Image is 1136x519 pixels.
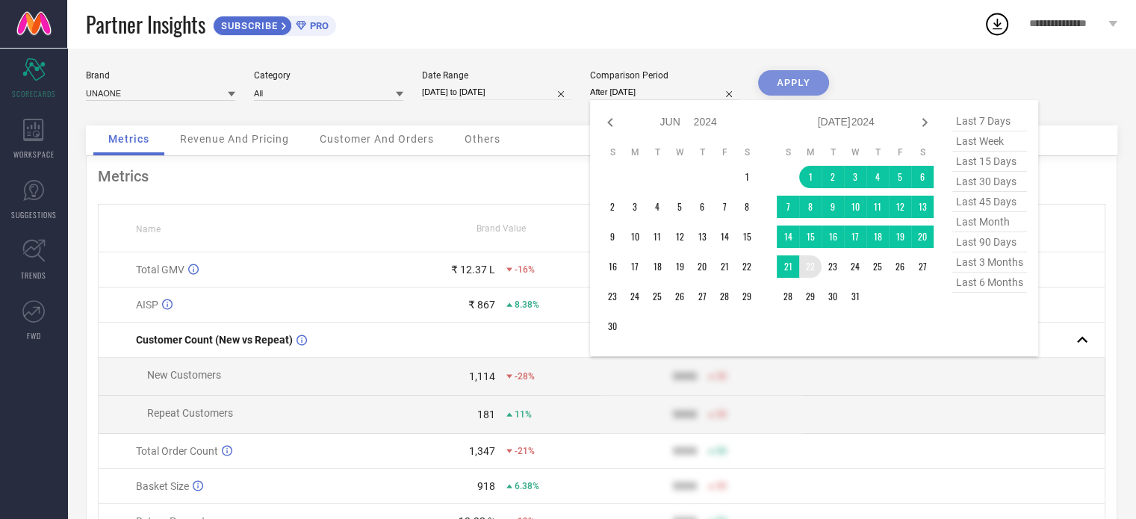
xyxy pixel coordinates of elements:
[952,252,1027,273] span: last 3 months
[736,146,758,158] th: Saturday
[147,407,233,419] span: Repeat Customers
[799,285,822,308] td: Mon Jul 29 2024
[822,196,844,218] td: Tue Jul 09 2024
[422,70,571,81] div: Date Range
[691,146,713,158] th: Thursday
[889,146,911,158] th: Friday
[716,371,727,382] span: 50
[136,480,189,492] span: Basket Size
[477,408,495,420] div: 181
[716,446,727,456] span: 50
[691,285,713,308] td: Thu Jun 27 2024
[822,285,844,308] td: Tue Jul 30 2024
[469,370,495,382] div: 1,114
[866,226,889,248] td: Thu Jul 18 2024
[477,480,495,492] div: 918
[213,12,336,36] a: SUBSCRIBEPRO
[911,166,934,188] td: Sat Jul 06 2024
[673,480,697,492] div: 9999
[691,226,713,248] td: Thu Jun 13 2024
[668,285,691,308] td: Wed Jun 26 2024
[911,255,934,278] td: Sat Jul 27 2024
[911,226,934,248] td: Sat Jul 20 2024
[214,20,282,31] span: SUBSCRIBE
[844,166,866,188] td: Wed Jul 03 2024
[799,166,822,188] td: Mon Jul 01 2024
[21,270,46,281] span: TRENDS
[468,299,495,311] div: ₹ 867
[136,224,161,234] span: Name
[736,285,758,308] td: Sat Jun 29 2024
[136,445,218,457] span: Total Order Count
[844,196,866,218] td: Wed Jul 10 2024
[624,255,646,278] td: Mon Jun 17 2024
[624,285,646,308] td: Mon Jun 24 2024
[716,481,727,491] span: 50
[713,146,736,158] th: Friday
[799,196,822,218] td: Mon Jul 08 2024
[736,255,758,278] td: Sat Jun 22 2024
[777,146,799,158] th: Sunday
[844,146,866,158] th: Wednesday
[590,70,739,81] div: Comparison Period
[320,133,434,145] span: Customer And Orders
[691,196,713,218] td: Thu Jun 06 2024
[889,226,911,248] td: Fri Jul 19 2024
[799,255,822,278] td: Mon Jul 22 2024
[736,196,758,218] td: Sat Jun 08 2024
[866,146,889,158] th: Thursday
[515,409,532,420] span: 11%
[601,255,624,278] td: Sun Jun 16 2024
[515,481,539,491] span: 6.38%
[716,409,727,420] span: 50
[11,209,57,220] span: SUGGESTIONS
[646,146,668,158] th: Tuesday
[713,196,736,218] td: Fri Jun 07 2024
[624,146,646,158] th: Monday
[668,196,691,218] td: Wed Jun 05 2024
[799,226,822,248] td: Mon Jul 15 2024
[515,299,539,310] span: 8.38%
[736,166,758,188] td: Sat Jun 01 2024
[601,146,624,158] th: Sunday
[822,226,844,248] td: Tue Jul 16 2024
[889,255,911,278] td: Fri Jul 26 2024
[952,212,1027,232] span: last month
[86,9,205,40] span: Partner Insights
[590,84,739,100] input: Select comparison period
[515,371,535,382] span: -28%
[147,369,221,381] span: New Customers
[911,146,934,158] th: Saturday
[889,196,911,218] td: Fri Jul 12 2024
[844,226,866,248] td: Wed Jul 17 2024
[668,146,691,158] th: Wednesday
[136,334,293,346] span: Customer Count (New vs Repeat)
[646,226,668,248] td: Tue Jun 11 2024
[984,10,1011,37] div: Open download list
[777,196,799,218] td: Sun Jul 07 2024
[866,166,889,188] td: Thu Jul 04 2024
[515,264,535,275] span: -16%
[911,196,934,218] td: Sat Jul 13 2024
[86,70,235,81] div: Brand
[916,114,934,131] div: Next month
[12,88,56,99] span: SCORECARDS
[844,285,866,308] td: Wed Jul 31 2024
[777,285,799,308] td: Sun Jul 28 2024
[691,255,713,278] td: Thu Jun 20 2024
[624,226,646,248] td: Mon Jun 10 2024
[673,370,697,382] div: 9999
[822,166,844,188] td: Tue Jul 02 2024
[136,264,184,276] span: Total GMV
[624,196,646,218] td: Mon Jun 03 2024
[822,146,844,158] th: Tuesday
[713,285,736,308] td: Fri Jun 28 2024
[646,196,668,218] td: Tue Jun 04 2024
[866,196,889,218] td: Thu Jul 11 2024
[422,84,571,100] input: Select date range
[451,264,495,276] div: ₹ 12.37 L
[180,133,289,145] span: Revenue And Pricing
[98,167,1105,185] div: Metrics
[952,152,1027,172] span: last 15 days
[646,255,668,278] td: Tue Jun 18 2024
